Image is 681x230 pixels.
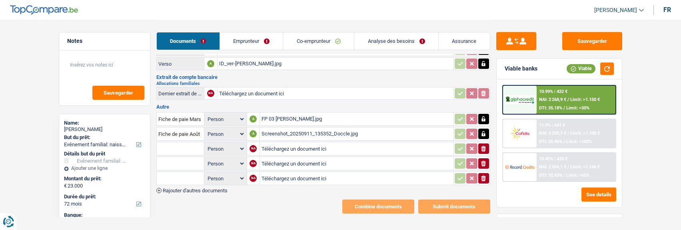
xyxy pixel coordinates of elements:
[570,164,600,169] span: Limit: >1.746 €
[566,139,592,144] span: Limit: <100%
[566,105,589,111] span: Limit: <50%
[64,183,67,189] span: €
[64,134,144,141] label: But du prêt:
[563,173,565,178] span: /
[505,159,535,174] img: Record Credits
[220,32,283,50] a: Emprunteur
[64,165,145,171] div: Ajouter une ligne
[64,194,144,200] label: Durée du prêt:
[158,91,202,97] div: Dernier extrait de compte pour vos allocations familiales
[539,97,566,102] span: NAI: 2 268,9 €
[539,139,562,144] span: DTI: 35.46%
[262,113,452,125] div: FP 03 [PERSON_NAME].jpg
[539,173,562,178] span: DTI: 32.43%
[563,105,565,111] span: /
[156,104,490,109] h3: Autre
[250,160,257,167] div: NA
[104,90,133,95] span: Sauvegarder
[92,86,144,100] button: Sauvegarder
[563,139,565,144] span: /
[156,188,228,193] button: Rajouter d'autres documents
[566,173,589,178] span: Limit: <65%
[539,156,567,161] div: 10.45% | 426 €
[163,188,228,193] span: Rajouter d'autres documents
[156,81,490,86] h2: Allocations familiales
[567,97,569,102] span: /
[663,6,671,14] div: fr
[439,32,490,50] a: Assurance
[250,115,257,123] div: A
[505,126,535,141] img: Cofidis
[539,123,565,128] div: 11.9% | 441 €
[567,164,569,169] span: /
[262,128,452,140] div: Screenshot_20250911_135352_Doccle.jpg
[156,75,490,80] h3: Extrait de compte bancaire
[588,4,644,17] a: [PERSON_NAME]
[158,61,202,67] div: Verso
[250,130,257,137] div: A
[562,32,622,50] button: Sauvegarder
[219,58,452,70] div: ID_ver-[PERSON_NAME].jpg
[283,32,354,50] a: Co-emprunteur
[539,89,567,94] div: 10.99% | 432 €
[342,200,414,214] button: Combine documents
[64,151,145,157] div: Détails but du prêt
[64,120,145,126] div: Name:
[567,64,595,73] div: Viable
[567,131,569,136] span: /
[64,176,144,182] label: Montant du prêt:
[570,131,600,136] span: Limit: >1.100 €
[207,60,214,67] div: A
[418,200,490,214] button: Submit documents
[570,97,600,102] span: Limit: >1.150 €
[157,32,220,50] a: Documents
[581,188,616,202] button: See details
[539,164,566,169] span: NAI: 2 554,1 €
[10,5,78,15] img: TopCompare Logo
[64,126,145,133] div: [PERSON_NAME]
[594,7,637,14] span: [PERSON_NAME]
[539,105,562,111] span: DTI: 35.18%
[250,175,257,182] div: NA
[250,145,257,152] div: NA
[354,32,438,50] a: Analyse des besoins
[207,90,214,97] div: NA
[64,212,145,218] div: Banque:
[539,131,566,136] span: NAI: 2 259,7 €
[505,65,537,72] div: Viable banks
[505,95,535,105] img: AlphaCredit
[67,38,142,44] h5: Notes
